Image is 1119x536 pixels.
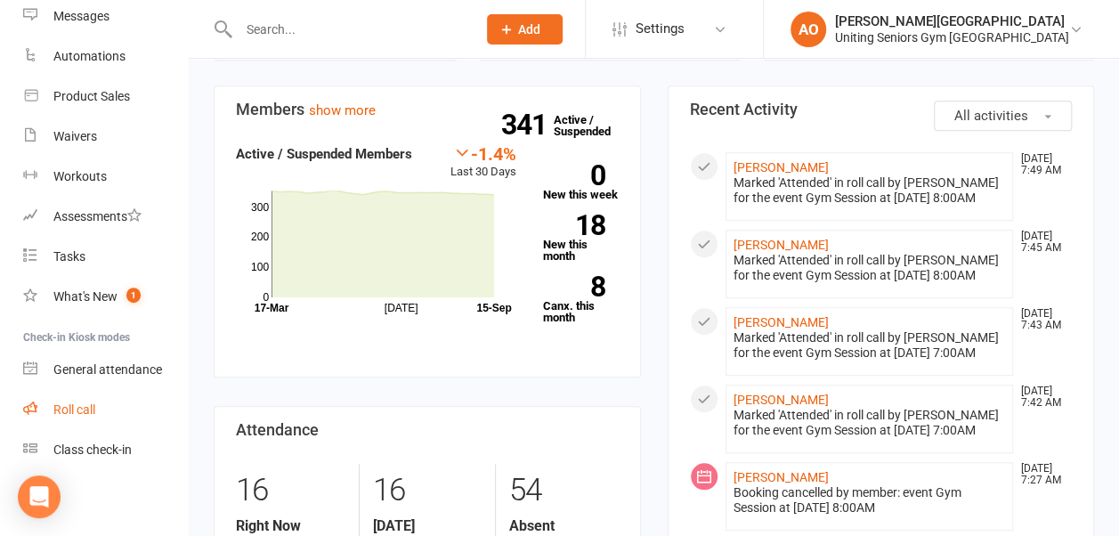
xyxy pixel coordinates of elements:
[734,393,829,407] a: [PERSON_NAME]
[23,117,188,157] a: Waivers
[53,443,132,457] div: Class check-in
[450,143,516,163] div: -1.4%
[734,253,1006,283] div: Marked 'Attended' in roll call by [PERSON_NAME] for the event Gym Session at [DATE] 8:00AM
[53,209,142,223] div: Assessments
[23,430,188,470] a: Class kiosk mode
[509,517,618,534] strong: Absent
[543,165,619,200] a: 0New this week
[23,390,188,430] a: Roll call
[236,146,412,162] strong: Active / Suspended Members
[126,288,141,303] span: 1
[23,350,188,390] a: General attendance kiosk mode
[543,273,605,300] strong: 8
[23,77,188,117] a: Product Sales
[53,169,107,183] div: Workouts
[373,517,482,534] strong: [DATE]
[1012,463,1071,486] time: [DATE] 7:27 AM
[53,89,130,103] div: Product Sales
[543,276,619,323] a: 8Canx. this month
[690,101,1073,118] h3: Recent Activity
[554,101,632,150] a: 341Active / Suspended
[53,362,162,377] div: General attendance
[53,49,126,63] div: Automations
[1012,231,1071,254] time: [DATE] 7:45 AM
[23,157,188,197] a: Workouts
[734,485,1006,516] div: Booking cancelled by member: event Gym Session at [DATE] 8:00AM
[53,129,97,143] div: Waivers
[236,101,619,118] h3: Members
[934,101,1072,131] button: All activities
[734,408,1006,438] div: Marked 'Attended' in roll call by [PERSON_NAME] for the event Gym Session at [DATE] 7:00AM
[509,464,618,517] div: 54
[1012,386,1071,409] time: [DATE] 7:42 AM
[835,29,1069,45] div: Uniting Seniors Gym [GEOGRAPHIC_DATA]
[636,9,685,49] span: Settings
[734,160,829,175] a: [PERSON_NAME]
[309,102,376,118] a: show more
[734,470,829,484] a: [PERSON_NAME]
[954,108,1028,124] span: All activities
[18,475,61,518] div: Open Intercom Messenger
[236,421,619,439] h3: Attendance
[53,9,109,23] div: Messages
[835,13,1069,29] div: [PERSON_NAME][GEOGRAPHIC_DATA]
[791,12,826,47] div: AO
[23,197,188,237] a: Assessments
[543,215,619,262] a: 18New this month
[236,517,345,534] strong: Right Now
[53,402,95,417] div: Roll call
[734,175,1006,206] div: Marked 'Attended' in roll call by [PERSON_NAME] for the event Gym Session at [DATE] 8:00AM
[543,162,605,189] strong: 0
[23,277,188,317] a: What's New1
[450,143,516,182] div: Last 30 Days
[1012,308,1071,331] time: [DATE] 7:43 AM
[53,249,85,264] div: Tasks
[501,111,554,138] strong: 341
[23,237,188,277] a: Tasks
[373,464,482,517] div: 16
[518,22,540,37] span: Add
[53,289,118,304] div: What's New
[734,315,829,329] a: [PERSON_NAME]
[543,212,605,239] strong: 18
[487,14,563,45] button: Add
[233,17,464,42] input: Search...
[734,238,829,252] a: [PERSON_NAME]
[23,37,188,77] a: Automations
[734,330,1006,361] div: Marked 'Attended' in roll call by [PERSON_NAME] for the event Gym Session at [DATE] 7:00AM
[1012,153,1071,176] time: [DATE] 7:49 AM
[236,464,345,517] div: 16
